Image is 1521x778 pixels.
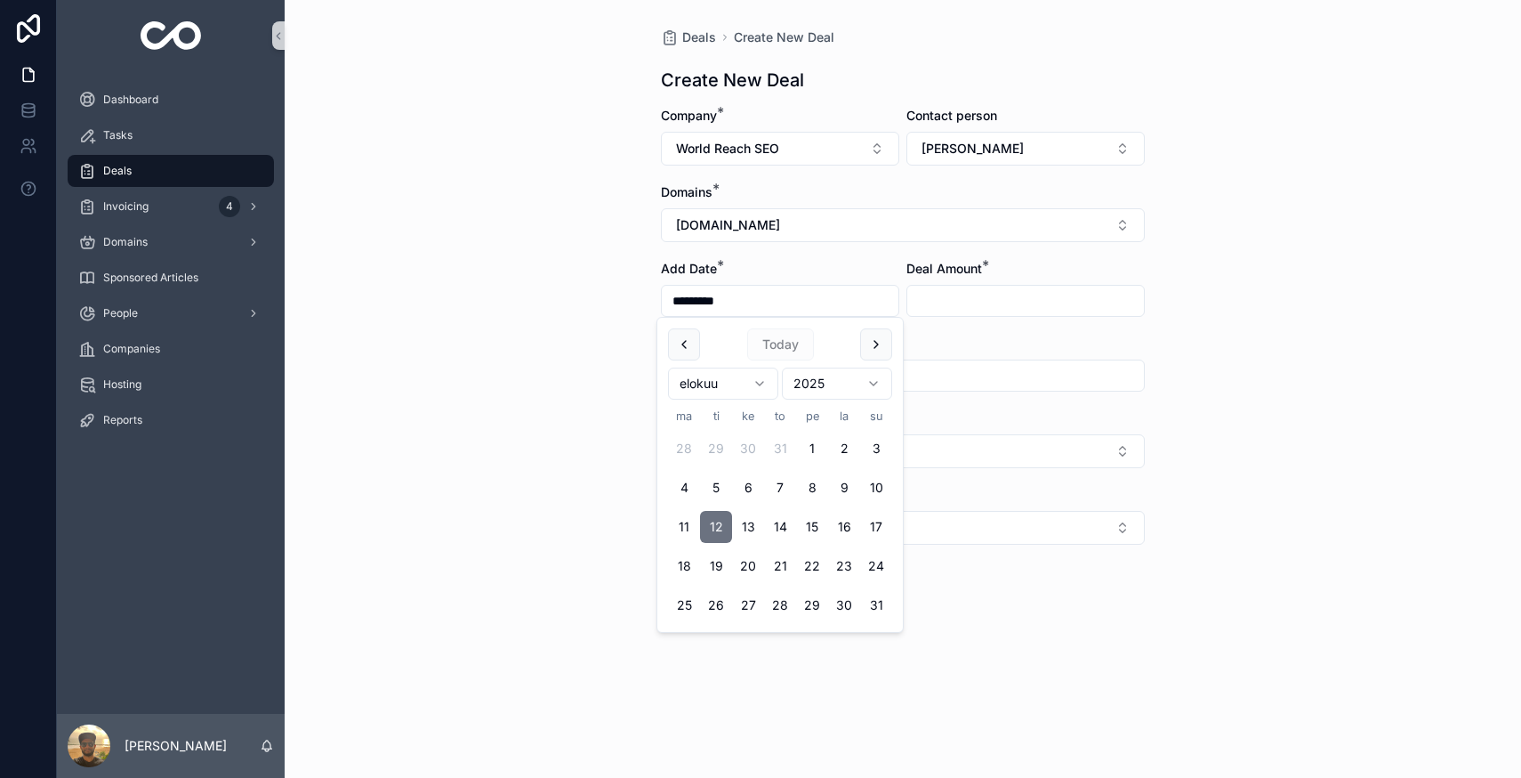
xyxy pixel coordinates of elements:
span: Companies [103,342,160,356]
button: tiistaina 19. elokuuta 2025 [700,550,732,582]
button: tiistaina 5. elokuuta 2025 [700,472,732,504]
button: torstaina 21. elokuuta 2025 [764,550,796,582]
span: [DOMAIN_NAME] [676,216,780,234]
button: perjantaina 29. elokuuta 2025 [796,589,828,621]
a: Dashboard [68,84,274,116]
th: perjantai [796,407,828,425]
a: People [68,297,274,329]
table: elokuu 2025 [668,407,892,621]
button: keskiviikkona 20. elokuuta 2025 [732,550,764,582]
button: tiistaina 29. heinäkuuta 2025 [700,433,732,465]
a: Tasks [68,119,274,151]
button: tiistaina 26. elokuuta 2025 [700,589,732,621]
span: Deal Amount [906,261,982,276]
img: App logo [141,21,202,50]
span: People [103,306,138,320]
button: maanantaina 4. elokuuta 2025 [668,472,700,504]
span: World Reach SEO [676,140,779,158]
button: lauantaina 16. elokuuta 2025 [828,511,860,543]
span: Domains [103,235,148,249]
div: 4 [219,196,240,217]
button: torstaina 7. elokuuta 2025 [764,472,796,504]
button: perjantaina 22. elokuuta 2025 [796,550,828,582]
a: Create New Deal [734,28,834,46]
th: keskiviikko [732,407,764,425]
button: maanantaina 25. elokuuta 2025 [668,589,700,621]
h1: Create New Deal [661,68,804,93]
button: Today, tiistaina 12. elokuuta 2025, selected [700,511,732,543]
span: Invoicing [103,199,149,214]
a: Reports [68,404,274,436]
button: sunnuntaina 24. elokuuta 2025 [860,550,892,582]
button: perjantaina 1. elokuuta 2025 [796,433,828,465]
span: Hosting [103,377,141,392]
th: torstai [764,407,796,425]
a: Hosting [68,369,274,401]
div: scrollable content [57,71,285,459]
button: perjantaina 15. elokuuta 2025 [796,511,828,543]
span: Company [661,108,717,123]
button: maanantaina 11. elokuuta 2025 [668,511,700,543]
button: keskiviikkona 6. elokuuta 2025 [732,472,764,504]
span: Domains [661,184,712,199]
button: Select Button [661,208,1145,242]
button: sunnuntaina 31. elokuuta 2025 [860,589,892,621]
th: tiistai [700,407,732,425]
span: Contact person [906,108,997,123]
button: keskiviikkona 27. elokuuta 2025 [732,589,764,621]
button: maanantaina 28. heinäkuuta 2025 [668,433,700,465]
span: Deals [682,28,716,46]
button: torstaina 31. heinäkuuta 2025 [764,433,796,465]
a: Invoicing4 [68,190,274,223]
button: sunnuntaina 3. elokuuta 2025 [860,433,892,465]
button: perjantaina 8. elokuuta 2025 [796,472,828,504]
span: Reports [103,413,142,427]
button: Select Button [661,132,899,166]
button: lauantaina 23. elokuuta 2025 [828,550,860,582]
span: Sponsored Articles [103,271,198,285]
a: Deals [661,28,716,46]
button: lauantaina 2. elokuuta 2025 [828,433,860,465]
th: maanantai [668,407,700,425]
span: Deals [103,164,132,178]
a: Sponsored Articles [68,262,274,294]
p: [PERSON_NAME] [125,737,227,755]
button: keskiviikkona 13. elokuuta 2025 [732,511,764,543]
button: keskiviikkona 30. heinäkuuta 2025 [732,433,764,465]
button: Select Button [906,132,1145,166]
button: lauantaina 9. elokuuta 2025 [828,472,860,504]
button: torstaina 28. elokuuta 2025 [764,589,796,621]
button: sunnuntaina 17. elokuuta 2025 [860,511,892,543]
span: Tasks [103,128,133,142]
button: maanantaina 18. elokuuta 2025 [668,550,700,582]
th: sunnuntai [860,407,892,425]
th: lauantai [828,407,860,425]
button: lauantaina 30. elokuuta 2025 [828,589,860,621]
span: Dashboard [103,93,158,107]
button: sunnuntaina 10. elokuuta 2025 [860,472,892,504]
span: [PERSON_NAME] [921,140,1024,158]
a: Companies [68,333,274,365]
button: torstaina 14. elokuuta 2025 [764,511,796,543]
a: Domains [68,226,274,258]
a: Deals [68,155,274,187]
span: Add Date [661,261,717,276]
